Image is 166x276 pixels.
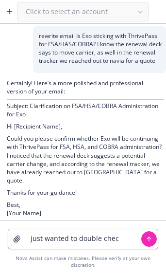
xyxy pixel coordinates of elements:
p: Thanks for your guidance! [7,188,164,197]
p: Certainly! Here’s a more polished and professional version of your email: [7,79,164,95]
p: rewrite email Is Exo sticking with ThrivePass for FSA/HAS/COBRA? I know the renewal deck says to ... [39,32,166,65]
div: Nova Assist can make mistakes. Please verify at your own discretion. [8,255,158,268]
p: Best, [Your Name] [7,201,164,217]
p: Subject: Clarification on FSA/HSA/COBRA Administration for Exo [7,102,164,118]
p: Could you please confirm whether Exo will be continuing with ThrivePass for FSA, HSA, and COBRA a... [7,134,164,184]
button: Create a new chat [2,4,17,19]
textarea: just wanted to double che [25,229,141,249]
p: Hi [Recipient Name], [7,122,164,130]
